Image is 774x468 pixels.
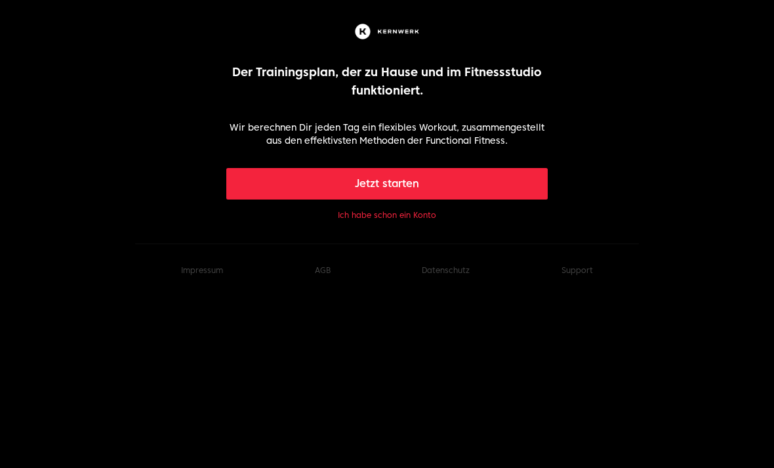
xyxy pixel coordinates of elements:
button: Jetzt starten [226,168,548,200]
a: Impressum [181,265,223,275]
button: Ich habe schon ein Konto [338,210,436,221]
img: Kernwerk® [352,21,422,42]
a: AGB [315,265,331,275]
button: Support [561,265,593,276]
p: Der Trainingsplan, der zu Hause und im Fitnessstudio funktioniert. [226,63,548,100]
a: Datenschutz [422,265,470,275]
p: Wir berechnen Dir jeden Tag ein flexibles Workout, zusammengestellt aus den effektivsten Methoden... [226,121,548,147]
